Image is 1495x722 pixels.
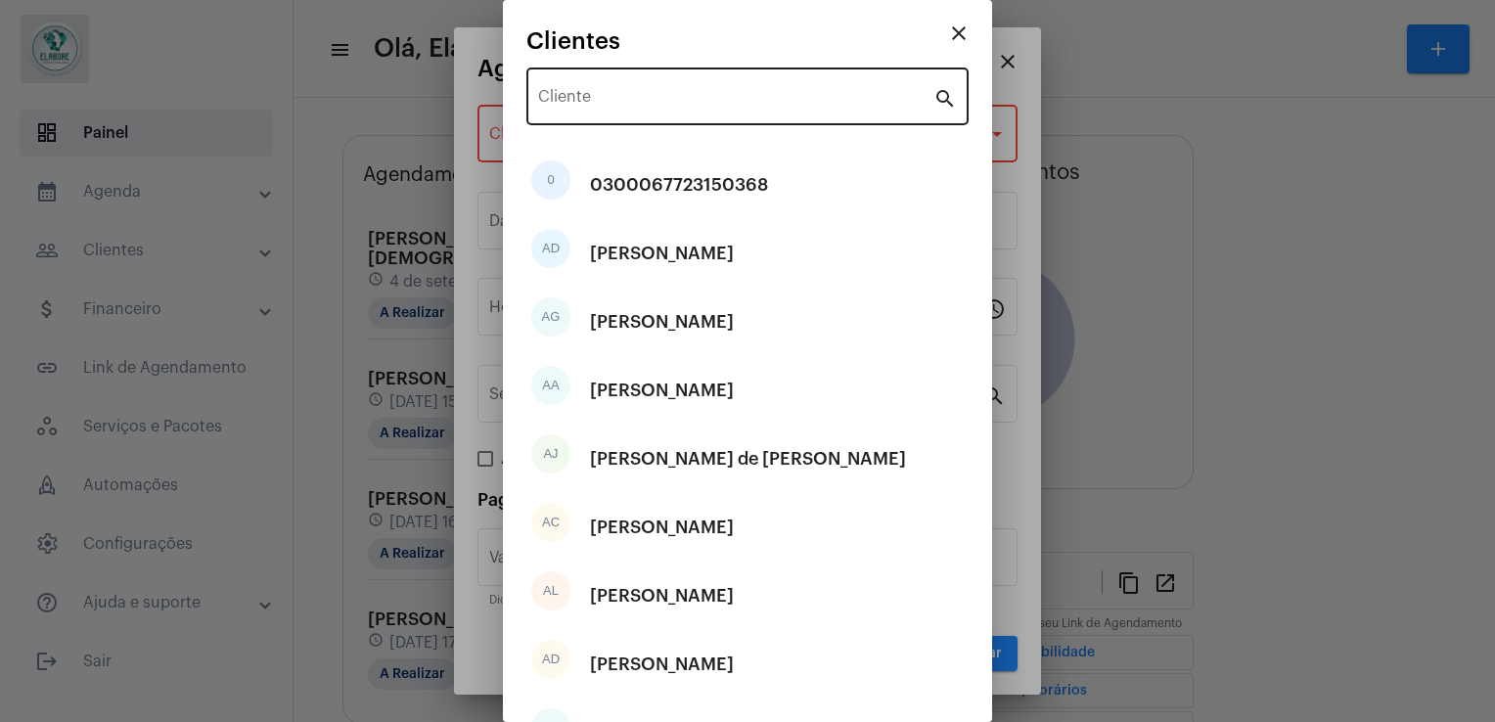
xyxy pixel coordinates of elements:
div: [PERSON_NAME] de [PERSON_NAME] [590,429,906,488]
input: Pesquisar cliente [538,92,933,110]
div: [PERSON_NAME] [590,566,734,625]
div: [PERSON_NAME] [590,293,734,351]
mat-icon: search [933,86,957,110]
div: 0300067723150368 [590,156,768,214]
div: AJ [531,434,570,474]
div: [PERSON_NAME] [590,224,734,283]
div: AG [531,297,570,337]
div: AD [531,229,570,268]
div: AA [531,366,570,405]
div: 0 [531,160,570,200]
span: Clientes [526,28,620,54]
div: AL [531,571,570,610]
div: [PERSON_NAME] [590,361,734,420]
div: [PERSON_NAME] [590,635,734,694]
div: AC [531,503,570,542]
mat-icon: close [947,22,971,45]
div: [PERSON_NAME] [590,498,734,557]
div: AD [531,640,570,679]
